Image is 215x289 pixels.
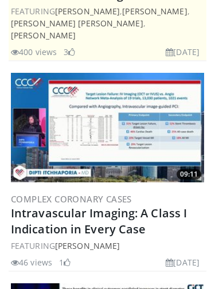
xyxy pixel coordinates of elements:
[166,46,200,58] li: [DATE]
[11,5,204,41] div: FEATURING , , ,
[122,6,187,17] a: [PERSON_NAME]
[11,18,143,29] a: [PERSON_NAME] [PERSON_NAME]
[55,240,120,251] a: [PERSON_NAME]
[64,46,75,58] li: 3
[177,169,201,179] span: 09:11
[11,256,52,268] li: 46 views
[166,256,200,268] li: [DATE]
[11,73,204,182] img: 6d9ff8c3-aeea-4d9a-8a17-226b236d1cfa.300x170_q85_crop-smart_upscale.jpg
[59,256,71,268] li: 1
[11,46,57,58] li: 400 views
[55,6,120,17] a: [PERSON_NAME]
[11,193,132,205] a: Complex Coronary Cases
[11,240,204,252] div: FEATURING
[11,30,76,41] a: [PERSON_NAME]
[11,205,187,237] a: Intravascular Imaging: A Class I Indication in Every Case
[11,73,204,182] a: 09:11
